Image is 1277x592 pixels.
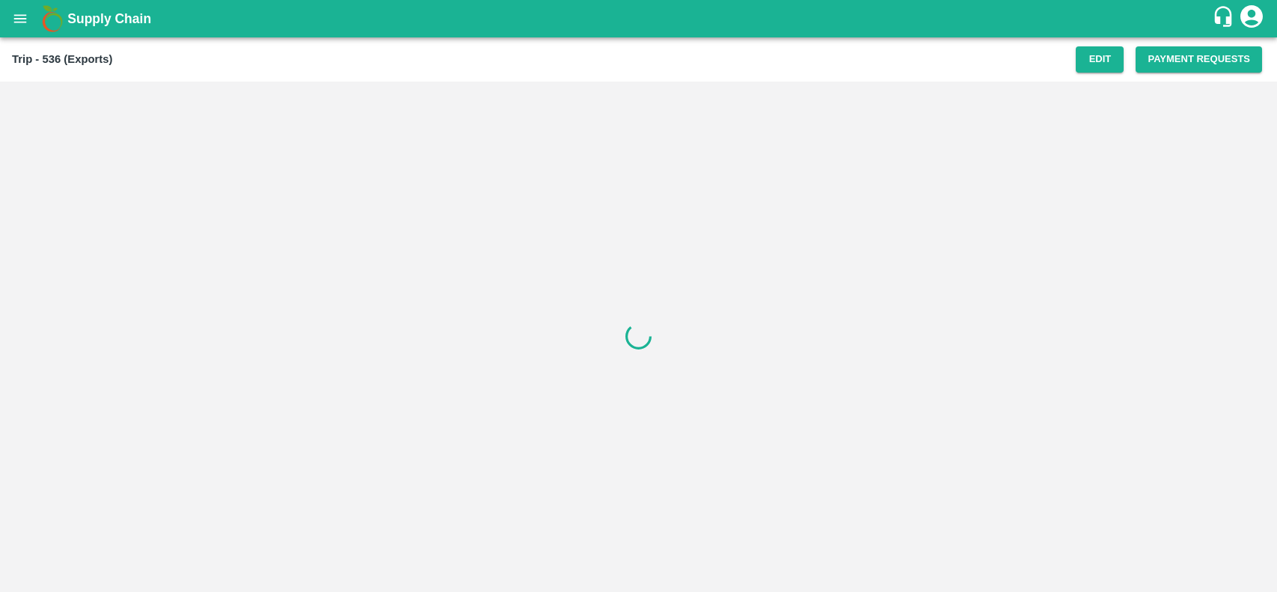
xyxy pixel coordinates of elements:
[37,4,67,34] img: logo
[1076,46,1124,73] button: Edit
[67,8,1212,29] a: Supply Chain
[67,11,151,26] b: Supply Chain
[1136,46,1262,73] button: Payment Requests
[3,1,37,36] button: open drawer
[1212,5,1238,32] div: customer-support
[12,53,112,65] b: Trip - 536 (Exports)
[1238,3,1265,34] div: account of current user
